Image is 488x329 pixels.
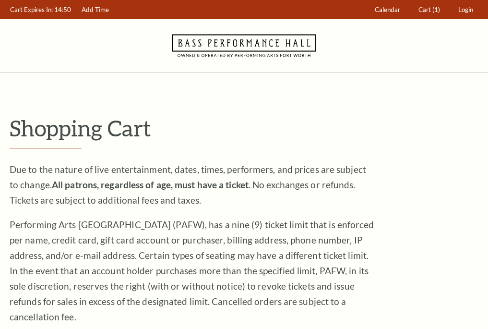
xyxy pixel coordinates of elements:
[77,0,114,19] a: Add Time
[54,6,71,13] span: 14:50
[370,0,405,19] a: Calendar
[10,164,366,206] span: Due to the nature of live entertainment, dates, times, performers, and prices are subject to chan...
[454,0,478,19] a: Login
[418,6,431,13] span: Cart
[414,0,445,19] a: Cart (1)
[52,179,249,190] strong: All patrons, regardless of age, must have a ticket
[10,6,53,13] span: Cart Expires In:
[375,6,400,13] span: Calendar
[10,217,374,325] p: Performing Arts [GEOGRAPHIC_DATA] (PAFW), has a nine (9) ticket limit that is enforced per name, ...
[432,6,440,13] span: (1)
[10,116,478,140] p: Shopping Cart
[458,6,473,13] span: Login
